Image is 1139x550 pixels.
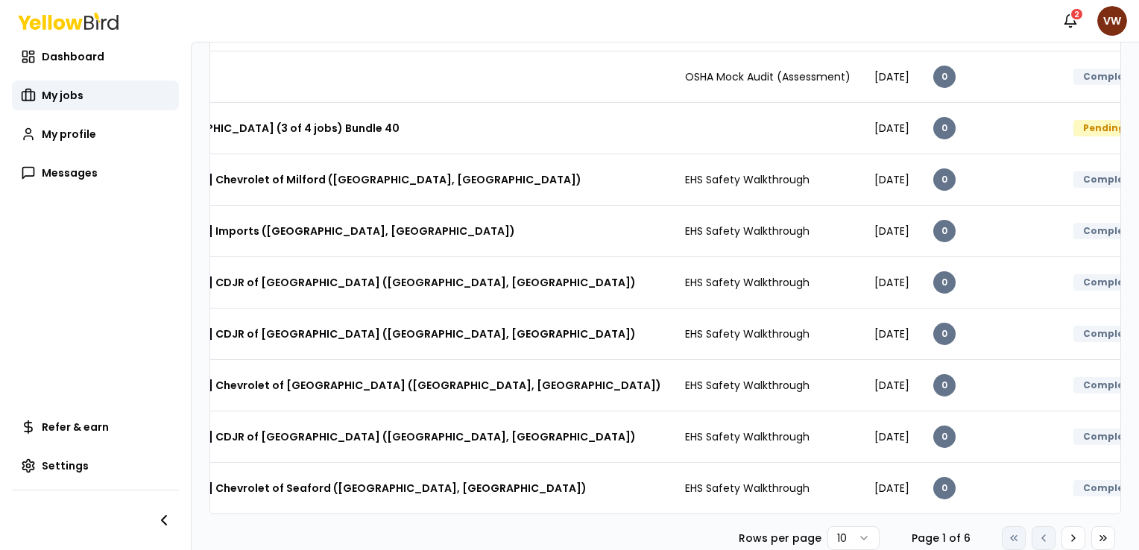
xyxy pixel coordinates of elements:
div: 0 [933,323,956,345]
div: 0 [933,220,956,242]
span: [DATE] [874,224,909,238]
span: EHS Safety Walkthrough [685,172,810,187]
span: Dashboard [42,49,104,64]
span: Settings [42,458,89,473]
span: [DATE] [874,275,909,290]
span: [DATE] [874,429,909,444]
a: Settings [12,451,179,481]
span: [DATE] [874,172,909,187]
span: My profile [42,127,96,142]
a: Messages [12,158,179,188]
span: Messages [42,165,98,180]
div: 0 [933,271,956,294]
div: Page 1 of 6 [903,531,978,546]
span: VW [1097,6,1127,36]
div: 0 [933,117,956,139]
a: My jobs [12,80,179,110]
span: OSHA Mock Audit (Assessment) [685,69,851,84]
span: [DATE] [874,69,909,84]
span: EHS Safety Walkthrough [685,224,810,238]
a: Refer & earn [12,412,179,442]
a: My profile [12,119,179,149]
div: 0 [933,426,956,448]
div: 0 [933,374,956,396]
span: EHS Safety Walkthrough [685,275,810,290]
p: Rows per page [739,531,821,546]
span: EHS Safety Walkthrough [685,326,810,341]
span: My jobs [42,88,83,103]
span: EHS Safety Walkthrough [685,429,810,444]
span: [DATE] [874,326,909,341]
div: 0 [933,477,956,499]
span: [DATE] [874,378,909,393]
a: Dashboard [12,42,179,72]
span: [DATE] [874,481,909,496]
div: 0 [933,168,956,191]
div: 2 [1070,7,1084,21]
span: Refer & earn [42,420,109,434]
span: [DATE] [874,121,909,136]
span: EHS Safety Walkthrough [685,481,810,496]
div: 0 [933,66,956,88]
span: EHS Safety Walkthrough [685,378,810,393]
button: 2 [1056,6,1085,36]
